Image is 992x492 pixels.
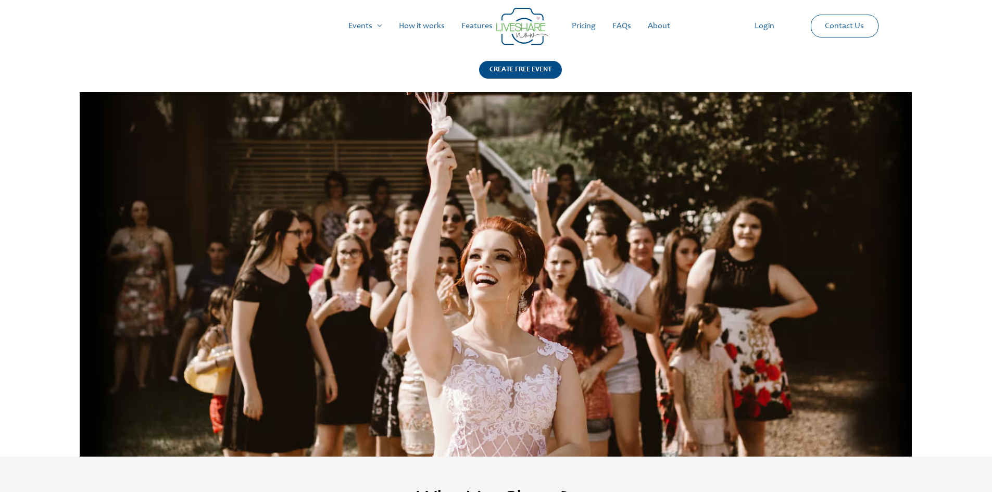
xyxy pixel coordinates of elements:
a: Features [453,9,501,43]
a: CREATE FREE EVENT [479,61,562,92]
a: How it works [391,9,453,43]
nav: Site Navigation [18,9,974,43]
img: Group 14 | Live Photo Slideshow for Events | Create Free Events Album for Any Occasion [496,8,548,45]
div: CREATE FREE EVENT [479,61,562,79]
a: About [639,9,679,43]
a: FAQs [604,9,639,43]
img: about banner | Live Photo Slideshow for Events | Create Free Events Album for Any Occasion [80,92,912,457]
a: Login [746,9,783,43]
a: Pricing [563,9,604,43]
a: Contact Us [817,15,872,37]
a: Events [340,9,391,43]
